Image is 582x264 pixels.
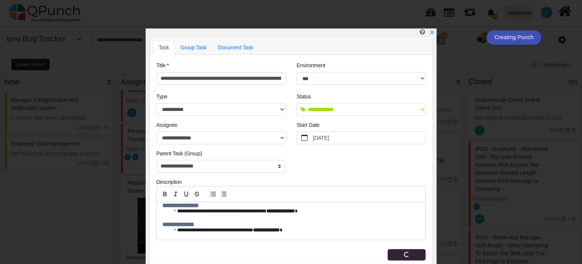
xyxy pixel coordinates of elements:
a: Task [153,41,175,55]
svg: x [429,30,435,35]
i: Create Punch [420,28,425,35]
svg: calendar [301,134,308,141]
div: Description [156,178,426,186]
a: Group Task [175,41,212,55]
button: calendar [297,132,312,144]
label: [DATE] [312,132,426,144]
legend: Parent Task (Group) [156,150,285,160]
a: x [429,29,435,35]
label: Environment [297,62,326,70]
legend: Type [156,93,285,103]
a: Document Task [212,41,259,55]
legend: Assignee [156,121,285,131]
legend: Start Date [297,121,426,131]
legend: Status [297,93,426,103]
div: Creating Punch [487,30,541,45]
label: Title * [156,62,169,70]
